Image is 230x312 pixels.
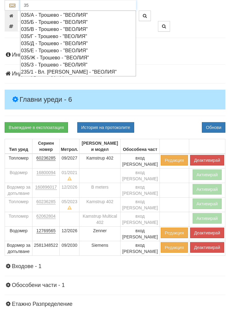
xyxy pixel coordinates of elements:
button: Активирай [193,184,222,194]
button: История на протоколите [77,122,134,133]
input: Сериен номер [18,21,104,32]
td: вход [PERSON_NAME] [121,198,160,212]
button: Деактивирай [190,242,224,253]
button: Активирай [193,169,222,180]
div: 035/Д - Трошево - "ВЕОЛИЯ" [21,40,135,47]
td: Kamstrup Multical 402 [79,212,121,227]
h4: Главни уреди - 6 [5,90,225,109]
h4: Индивидуални уреди - 78 в 30 апартаменти [5,71,225,77]
th: Сериен номер [32,139,60,154]
td: Siemens [79,241,121,256]
td: вход [PERSON_NAME] [121,212,160,227]
div: 035/Г - Трошево - "ВЕОЛИЯ" [21,33,135,40]
td: Топломер [5,212,32,227]
th: Тип уред [5,139,32,154]
div: 035/В - Трошево - "ВЕОЛИЯ" [21,26,135,33]
td: 01/2021 [60,169,79,183]
td: Kamstrup 402 [79,154,121,169]
td: Водомер [5,227,32,241]
h4: Етажно Разпределение [5,301,225,307]
input: Партида № [18,11,104,21]
td: вход [PERSON_NAME] [121,183,160,198]
button: Деактивирай [190,155,224,165]
td: Топломер [5,198,32,212]
th: Обособена част [121,139,160,154]
td: 05/2023 [60,198,79,212]
td: 09/2027 [60,154,79,169]
div: 035/А - Трошево - "ВЕОЛИЯ" [21,11,135,19]
td: Zenner [79,227,121,241]
h4: Информация [5,52,225,58]
button: Активирай [193,199,222,209]
td: Водомер за допълване [5,241,32,256]
td: 09/2030 [60,241,79,256]
td: вход [PERSON_NAME] [121,241,160,256]
th: Метрол. [60,139,79,154]
td: 12/2026 [60,183,79,198]
td: Kamstrup 402 [79,198,121,212]
td: 12/2026 [60,227,79,241]
h4: Входове - 1 [5,263,225,270]
div: 235/1 - Вл. [PERSON_NAME] - "ВЕОЛИЯ" [21,68,135,75]
button: Редакция [161,155,188,165]
a: Въвеждане в експлоатация [5,122,68,133]
h4: Обособени части - 1 [5,282,225,288]
td: Водомер за допълване [5,183,32,198]
td: Водомер [5,169,32,183]
button: Обнови [202,122,225,133]
td: B meters [79,183,121,198]
td: 2581348522 [32,241,60,256]
td: вход [PERSON_NAME] [121,169,160,183]
td: Топломер [5,154,32,169]
button: Активирай [193,213,222,224]
button: Редакция [161,228,188,238]
div: 035/Е - Трошево - "ВЕОЛИЯ" [21,47,135,54]
td: вход [PERSON_NAME] [121,154,160,169]
button: Редакция [161,242,188,253]
div: 035/Б - Трошево - "ВЕОЛИЯ" [21,19,135,26]
button: Деактивирай [190,228,224,238]
div: 035/З - Трошево - "ВЕОЛИЯ" [21,61,135,68]
td: вход [PERSON_NAME] [121,227,160,241]
div: 035/Ж - Трошево - "ВЕОЛИЯ" [21,54,135,61]
th: [PERSON_NAME] и модел [79,139,121,154]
